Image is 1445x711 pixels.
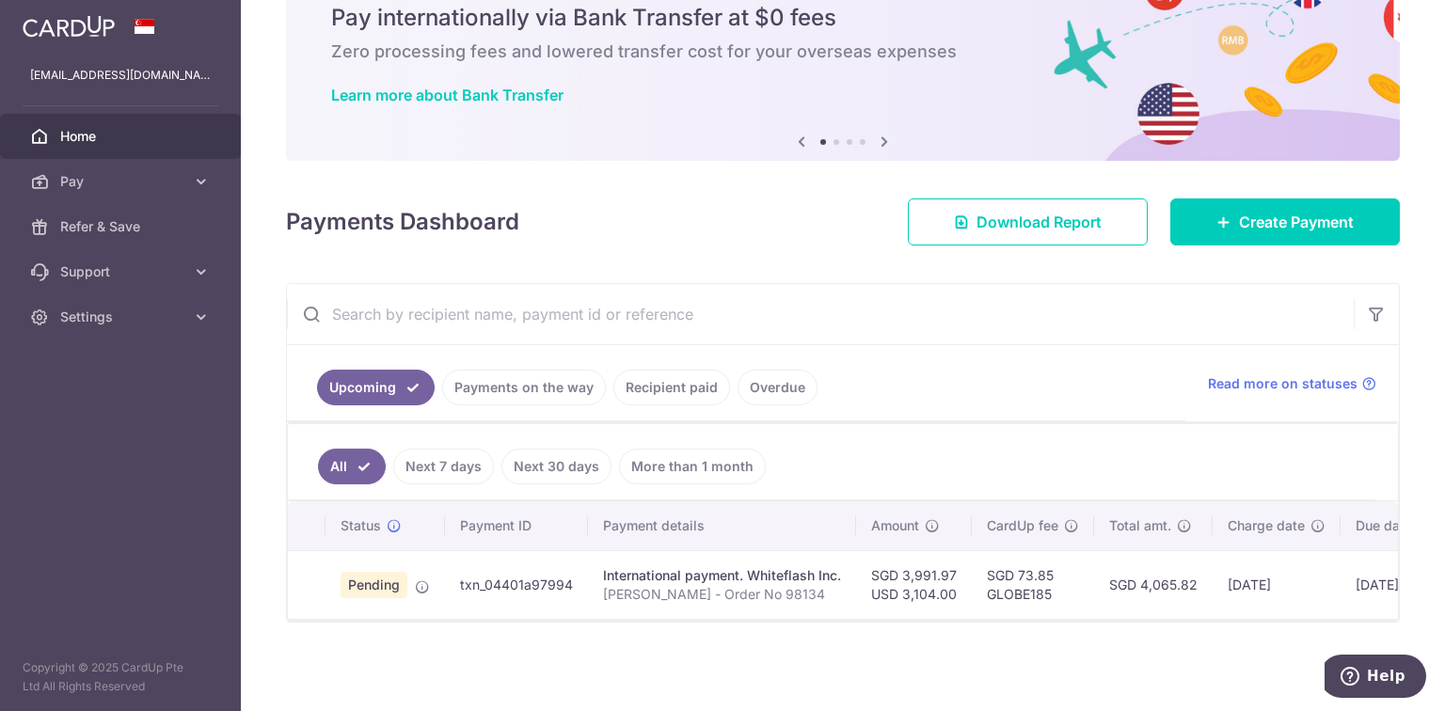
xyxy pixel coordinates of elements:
[286,205,519,239] h4: Payments Dashboard
[613,370,730,405] a: Recipient paid
[501,449,611,484] a: Next 30 days
[442,370,606,405] a: Payments on the way
[619,449,766,484] a: More than 1 month
[331,86,564,104] a: Learn more about Bank Transfer
[856,550,972,619] td: SGD 3,991.97 USD 3,104.00
[23,15,115,38] img: CardUp
[60,127,184,146] span: Home
[588,501,856,550] th: Payment details
[60,308,184,326] span: Settings
[1228,516,1305,535] span: Charge date
[1208,374,1358,393] span: Read more on statuses
[318,449,386,484] a: All
[1208,374,1376,393] a: Read more on statuses
[393,449,494,484] a: Next 7 days
[331,3,1355,33] h5: Pay internationally via Bank Transfer at $0 fees
[1213,550,1341,619] td: [DATE]
[987,516,1058,535] span: CardUp fee
[977,211,1102,233] span: Download Report
[908,198,1148,245] a: Download Report
[445,501,588,550] th: Payment ID
[60,262,184,281] span: Support
[60,172,184,191] span: Pay
[287,284,1354,344] input: Search by recipient name, payment id or reference
[1325,655,1426,702] iframe: Opens a widget where you can find more information
[445,550,588,619] td: txn_04401a97994
[972,550,1094,619] td: SGD 73.85 GLOBE185
[30,66,211,85] p: [EMAIL_ADDRESS][DOMAIN_NAME]
[1109,516,1171,535] span: Total amt.
[603,566,841,585] div: International payment. Whiteflash Inc.
[317,370,435,405] a: Upcoming
[603,585,841,604] p: [PERSON_NAME] - Order No 98134
[1094,550,1213,619] td: SGD 4,065.82
[1356,516,1412,535] span: Due date
[738,370,818,405] a: Overdue
[871,516,919,535] span: Amount
[1170,198,1400,245] a: Create Payment
[341,516,381,535] span: Status
[341,572,407,598] span: Pending
[60,217,184,236] span: Refer & Save
[331,40,1355,63] h6: Zero processing fees and lowered transfer cost for your overseas expenses
[1239,211,1354,233] span: Create Payment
